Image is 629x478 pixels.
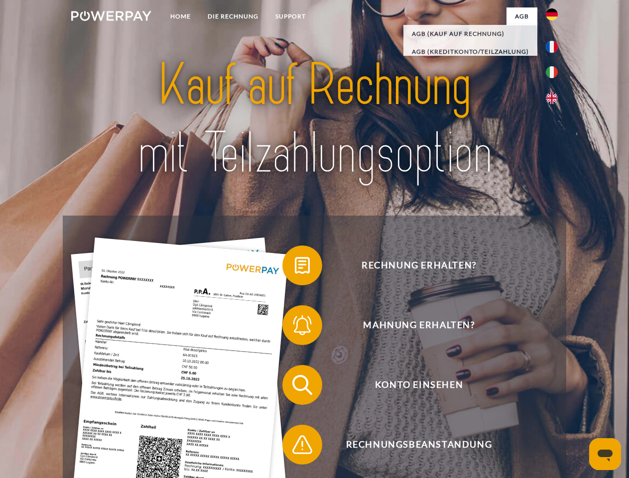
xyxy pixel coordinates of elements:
[403,43,537,61] a: AGB (Kreditkonto/Teilzahlung)
[162,7,199,25] a: Home
[297,245,541,285] span: Rechnung erhalten?
[546,41,558,53] img: fr
[297,425,541,465] span: Rechnungsbeanstandung
[297,305,541,345] span: Mahnung erhalten?
[290,432,315,457] img: qb_warning.svg
[546,8,558,20] img: de
[282,365,541,405] button: Konto einsehen
[403,25,537,43] a: AGB (Kauf auf Rechnung)
[199,7,267,25] a: DIE RECHNUNG
[297,365,541,405] span: Konto einsehen
[267,7,314,25] a: SUPPORT
[290,253,315,278] img: qb_bill.svg
[589,438,621,470] iframe: Button to launch messaging window
[290,313,315,338] img: qb_bell.svg
[290,372,315,397] img: qb_search.svg
[546,92,558,104] img: en
[506,7,537,25] a: agb
[71,11,151,21] img: logo-powerpay-white.svg
[282,245,541,285] button: Rechnung erhalten?
[546,66,558,78] img: it
[282,305,541,345] button: Mahnung erhalten?
[282,425,541,465] button: Rechnungsbeanstandung
[95,48,534,191] img: title-powerpay_de.svg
